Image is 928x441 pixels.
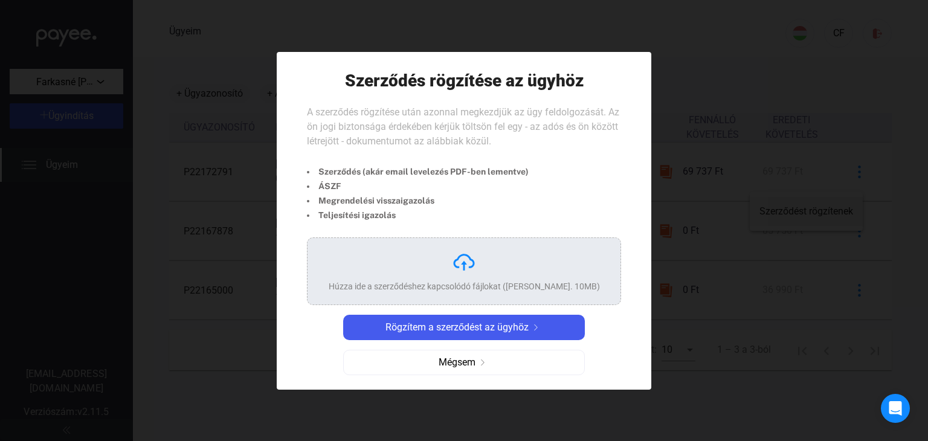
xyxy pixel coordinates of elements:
span: Rögzítem a szerződést az ügyhöz [385,320,529,335]
div: Intercom Messenger megnyitása [881,394,910,423]
img: arrow-right-grey [475,359,490,365]
li: ÁSZF [307,179,529,193]
li: Szerződés (akár email levelezés PDF-ben lementve) [307,164,529,179]
img: upload-cloud [452,250,476,274]
span: Mégsem [439,355,475,370]
li: Teljesítési igazolás [307,208,529,222]
img: arrow-right-white [529,324,543,330]
button: Mégsemarrow-right-grey [343,350,585,375]
div: Húzza ide a szerződéshez kapcsolódó fájlokat ([PERSON_NAME]. 10MB) [329,280,600,292]
span: A szerződés rögzítése után azonnal megkezdjük az ügy feldolgozását. Az ön jogi biztonsága érdekéb... [307,106,619,147]
button: Rögzítem a szerződést az ügyhözarrow-right-white [343,315,585,340]
li: Megrendelési visszaigazolás [307,193,529,208]
h1: Szerződés rögzítése az ügyhöz [345,70,584,91]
